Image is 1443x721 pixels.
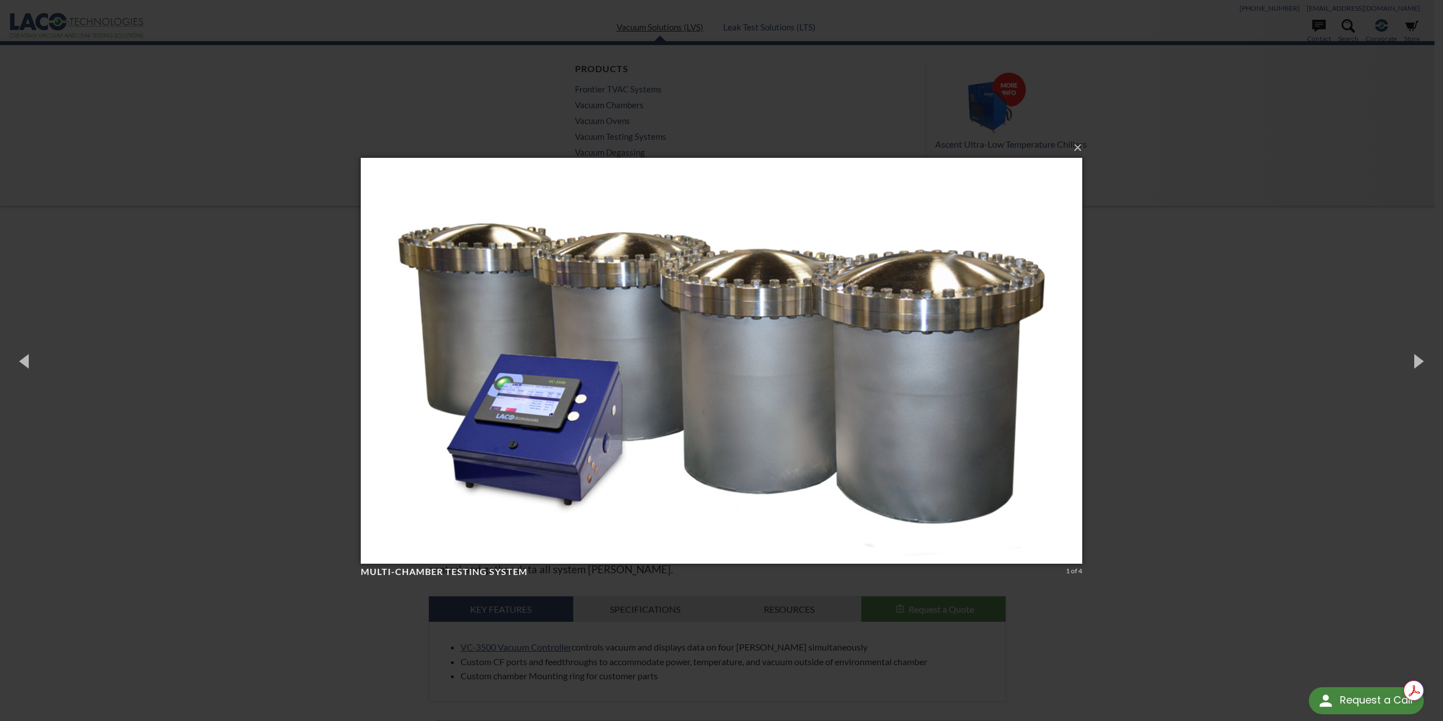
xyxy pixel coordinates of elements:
[361,566,1062,578] h4: Multi-Chamber Testing System
[1317,692,1335,710] img: round button
[361,135,1082,586] img: Multi-Chamber Testing System
[1392,330,1443,392] button: Next (Right arrow key)
[1066,566,1082,576] div: 1 of 4
[1340,687,1413,713] div: Request a Call
[364,135,1086,160] button: ×
[1309,687,1424,714] div: Request a Call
